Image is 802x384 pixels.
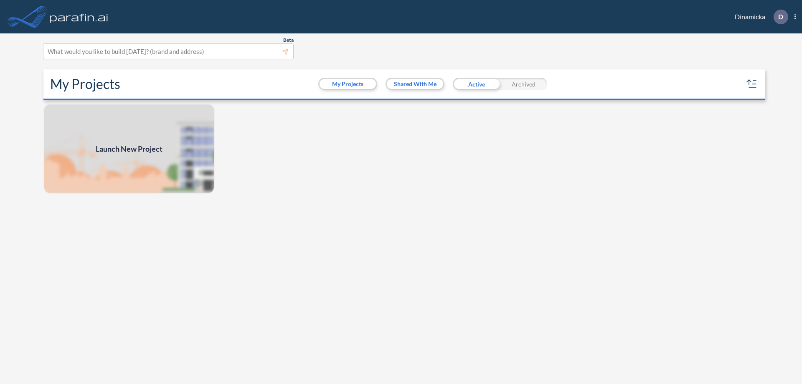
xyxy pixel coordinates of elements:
[43,104,215,194] img: add
[320,79,376,89] button: My Projects
[745,77,759,91] button: sort
[500,78,547,90] div: Archived
[387,79,443,89] button: Shared With Me
[778,13,783,20] p: D
[283,37,294,43] span: Beta
[43,104,215,194] a: Launch New Project
[96,143,162,155] span: Launch New Project
[50,76,120,92] h2: My Projects
[453,78,500,90] div: Active
[722,10,796,24] div: Dinamicka
[48,8,110,25] img: logo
